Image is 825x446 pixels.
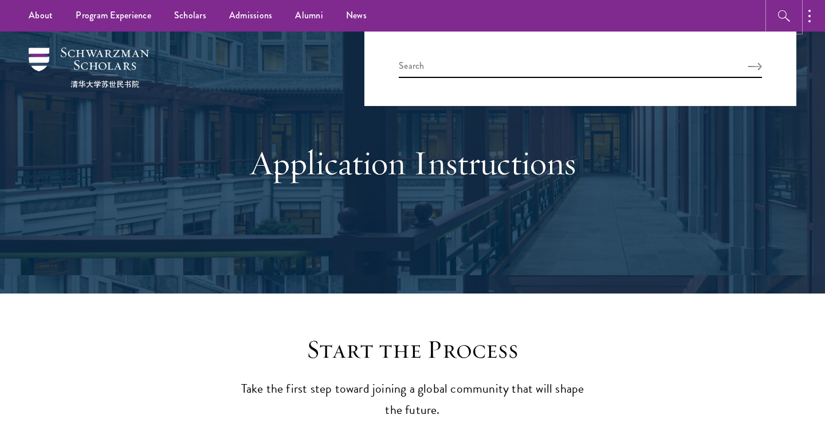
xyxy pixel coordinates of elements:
p: Take the first step toward joining a global community that will shape the future. [235,378,590,421]
h1: Application Instructions [215,142,610,183]
img: Schwarzman Scholars [29,48,149,88]
h2: Start the Process [235,334,590,366]
button: Search [748,62,762,71]
input: Search [399,59,762,78]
